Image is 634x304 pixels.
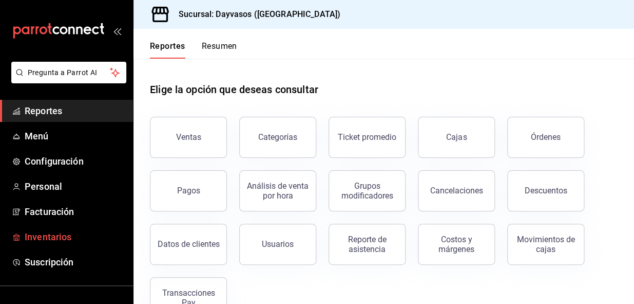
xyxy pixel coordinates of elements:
[28,67,110,78] span: Pregunta a Parrot AI
[329,117,406,158] button: Ticket promedio
[239,117,316,158] button: Categorías
[239,224,316,265] button: Usuarios
[25,180,125,193] span: Personal
[446,131,467,144] div: Cajas
[25,255,125,269] span: Suscripción
[177,186,200,195] div: Pagos
[246,181,310,201] div: Análisis de venta por hora
[531,132,561,142] div: Órdenes
[158,239,220,249] div: Datos de clientes
[11,62,126,83] button: Pregunta a Parrot AI
[170,8,340,21] h3: Sucursal: Dayvasos ([GEOGRAPHIC_DATA])
[150,82,318,97] h1: Elige la opción que deseas consultar
[25,129,125,143] span: Menú
[425,235,488,254] div: Costos y márgenes
[262,239,294,249] div: Usuarios
[239,170,316,211] button: Análisis de venta por hora
[507,170,584,211] button: Descuentos
[418,170,495,211] button: Cancelaciones
[25,154,125,168] span: Configuración
[507,224,584,265] button: Movimientos de cajas
[113,27,121,35] button: open_drawer_menu
[150,170,227,211] button: Pagos
[507,117,584,158] button: Órdenes
[338,132,396,142] div: Ticket promedio
[25,104,125,118] span: Reportes
[329,224,406,265] button: Reporte de asistencia
[258,132,297,142] div: Categorías
[25,205,125,219] span: Facturación
[176,132,201,142] div: Ventas
[525,186,567,195] div: Descuentos
[150,41,237,59] div: navigation tabs
[150,224,227,265] button: Datos de clientes
[150,117,227,158] button: Ventas
[418,117,495,158] a: Cajas
[418,224,495,265] button: Costos y márgenes
[7,75,126,85] a: Pregunta a Parrot AI
[150,41,185,59] button: Reportes
[329,170,406,211] button: Grupos modificadores
[514,235,578,254] div: Movimientos de cajas
[335,235,399,254] div: Reporte de asistencia
[430,186,483,195] div: Cancelaciones
[25,230,125,244] span: Inventarios
[202,41,237,59] button: Resumen
[335,181,399,201] div: Grupos modificadores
